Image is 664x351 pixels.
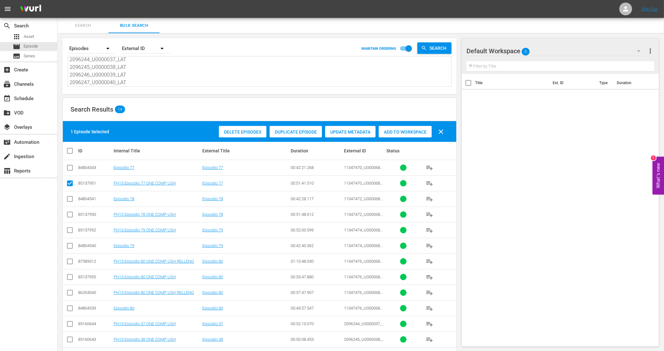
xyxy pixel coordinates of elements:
div: 85137951 [78,181,112,186]
span: menu [4,5,11,13]
button: clear [433,124,449,139]
span: Episode [24,43,38,49]
button: playlist_add [422,191,437,207]
div: 00:51:48.612 [291,212,342,217]
span: Series [13,52,20,60]
div: 85137950 [78,212,112,217]
span: 2096244_U0000037_LAT [344,321,384,331]
span: playlist_add [426,320,433,328]
div: 01:10:48.030 [291,259,342,264]
a: PH13 Episodio 37 ONE COMP USH [114,321,176,326]
span: 11347472_U0000681_LAT_v2 [344,212,384,222]
a: Episodio 80 [202,306,223,311]
span: 11347476_U0000683_LAT_v2 [344,290,384,300]
span: Asset [24,33,34,40]
div: Duration [291,148,342,153]
span: Delete Episodes [219,129,266,135]
span: playlist_add [426,179,433,187]
span: Ingestion [3,153,11,160]
span: 11347474_U0000682_LAT_v2 [344,228,384,237]
button: Update Metadata [325,126,376,137]
a: Episodio 80 [202,259,223,264]
div: External ID [122,40,170,57]
button: Search [417,42,451,54]
span: Schedule [3,95,11,102]
a: Episodio 78 [202,212,223,217]
a: Episodio 79 [114,243,134,248]
button: playlist_add [422,301,437,316]
a: Episodio 38 [202,337,223,342]
span: playlist_add [426,289,433,296]
div: 00:52:13.070 [291,321,342,326]
div: 87589312 [78,259,112,264]
span: 11347474_U0000682_LAT_v2 [344,243,384,253]
span: 0 [522,45,530,58]
a: Episodio 37 [202,321,223,326]
span: 11347470_U0000680_LAT_v2 [344,181,384,190]
div: 00:52:00.599 [291,228,342,232]
button: playlist_add [422,254,437,269]
div: External Title [202,148,289,153]
div: 84804540 [78,243,112,248]
span: Search [427,42,451,54]
div: 1 Episode Selected [71,128,109,135]
span: Episode [13,43,20,50]
th: Type [595,74,613,92]
div: 85160644 [78,321,112,326]
div: ID [78,148,112,153]
div: 84804541 [78,196,112,201]
th: Title [475,74,549,92]
a: Episodio 77 [202,165,223,170]
span: Automation [3,138,11,146]
span: playlist_add [426,164,433,172]
div: Default Workspace [466,42,646,60]
div: 1 [651,155,656,160]
th: Duration [613,74,651,92]
div: Episodes [68,40,116,57]
img: ans4CAIJ8jUAAAAAAAAAAAAAAAAAAAAAAAAgQb4GAAAAAAAAAAAAAAAAAAAAAAAAJMjXAAAAAAAAAAAAAAAAAAAAAAAAgAT5G... [15,2,46,17]
div: 85137955 [78,274,112,279]
span: playlist_add [426,336,433,343]
a: PH13 Episodio 38 ONE COMP USH [114,337,176,342]
span: playlist_add [426,273,433,281]
button: playlist_add [422,269,437,285]
span: playlist_add [426,226,433,234]
span: 11347476_U0000683_LAT_v2 [344,274,384,284]
textarea: 11347470_U0000680_LAT_v2 11347472_U0000681_LAT_v2 11347474_U0000682_LAT_v2 11347476_U0000683_LAT_... [70,57,451,86]
div: 84804539 [78,306,112,311]
span: Asset [13,33,20,40]
div: Internal Title [114,148,200,153]
div: 85137952 [78,228,112,232]
a: Episodio 80 [114,306,134,311]
button: Open Feedback Widget [653,157,664,194]
div: 00:53:47.880 [291,274,342,279]
div: Status [386,148,420,153]
button: playlist_add [422,332,437,347]
a: PH13 Episodio 79 ONE COMP USH [114,228,176,232]
div: 00:51:41.510 [291,181,342,186]
span: more_vert [646,47,654,55]
div: 00:42:21.268 [291,165,342,170]
span: 11347470_U0000680_LAT_v2 [344,165,384,175]
div: 86263040 [78,290,112,295]
div: 00:43:57.547 [291,306,342,311]
button: playlist_add [422,223,437,238]
button: Duplicate Episode [270,126,322,137]
a: PH13 Episodio 80 ONE COMP USH [114,274,176,279]
span: Search [61,22,105,29]
button: Delete Episodes [219,126,266,137]
a: PH13 Episodio 77 ONE COMP USH [114,181,176,186]
span: Update Metadata [325,129,376,135]
button: playlist_add [422,176,437,191]
button: more_vert [646,43,654,59]
span: Duplicate Episode [270,129,322,135]
span: playlist_add [426,211,433,218]
span: playlist_add [426,195,433,203]
span: Bulk Search [112,22,156,29]
div: 00:42:28.117 [291,196,342,201]
span: Channels [3,80,11,88]
span: 11347476_U0000683_LAT_v2 [344,306,384,315]
span: playlist_add [426,258,433,265]
a: Episodio 77 [114,165,134,170]
div: 84804543 [78,165,112,170]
